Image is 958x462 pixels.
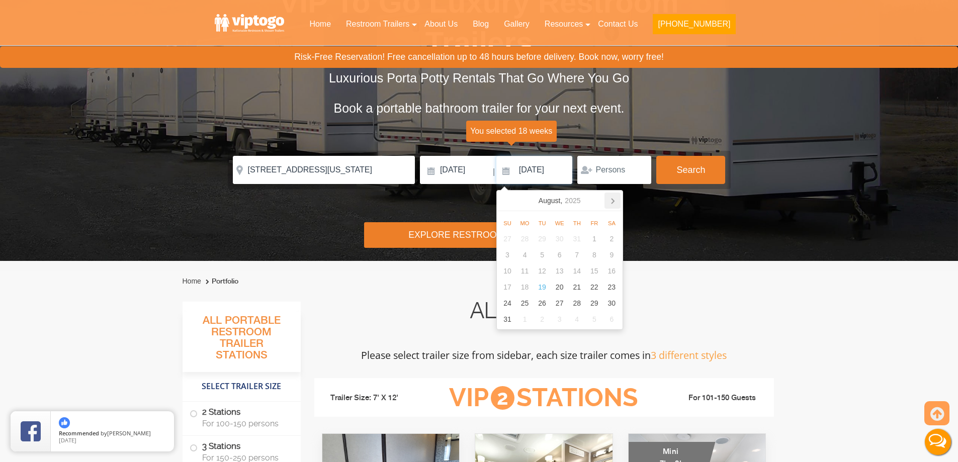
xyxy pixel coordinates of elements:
span: 2 [491,386,514,410]
div: 7 [568,247,586,263]
div: August, [535,193,585,209]
div: Mo [516,217,534,229]
a: Gallery [496,13,537,35]
div: Fr [586,217,603,229]
div: Su [499,217,516,229]
div: 3 [551,311,568,327]
div: 5 [586,311,603,327]
label: 2 Stations [190,402,294,433]
div: 2 [534,311,551,327]
span: [PERSON_NAME] [107,429,151,437]
div: 1 [586,231,603,247]
i: 2025 [565,195,580,207]
div: 11 [516,263,534,279]
a: Home [302,13,338,35]
a: [PHONE_NUMBER] [645,13,743,40]
h4: Select Trailer Size [183,377,301,396]
input: Delivery [420,156,492,184]
span: Book a portable bathroom trailer for your next event. [333,101,624,115]
div: 21 [568,279,586,295]
div: 24 [499,295,516,311]
div: 29 [534,231,551,247]
div: 26 [534,295,551,311]
div: 9 [603,247,621,263]
div: 27 [499,231,516,247]
h2: All Stations [314,302,774,326]
div: 29 [586,295,603,311]
div: 15 [586,263,603,279]
div: 10 [499,263,516,279]
a: Restroom Trailers [338,13,417,35]
div: 31 [568,231,586,247]
button: [PHONE_NUMBER] [653,14,735,34]
div: 2 [603,231,621,247]
div: 4 [568,311,586,327]
div: 3 [499,247,516,263]
h3: All Portable Restroom Trailer Stations [183,312,301,372]
span: [DATE] [59,436,76,444]
button: Live Chat [918,422,958,462]
li: For 101-150 Guests [654,392,767,404]
div: 4 [516,247,534,263]
span: You selected 18 weeks [466,121,557,142]
div: 1 [516,311,534,327]
div: 13 [551,263,568,279]
div: 18 [516,279,534,295]
div: 17 [499,279,516,295]
a: Home [183,277,201,285]
a: Contact Us [590,13,645,35]
input: Where do you need your restroom? [233,156,415,184]
div: 31 [499,311,516,327]
h3: VIP Stations [433,384,654,412]
div: 25 [516,295,534,311]
div: Sa [603,217,621,229]
input: Persons [577,156,651,184]
div: 30 [603,295,621,311]
div: 22 [586,279,603,295]
div: Explore Restroom Trailers [364,222,594,248]
span: 3 different styles [651,348,727,362]
span: Recommended [59,429,99,437]
button: Search [656,156,725,184]
div: 5 [534,247,551,263]
span: Luxurious Porta Potty Rentals That Go Where You Go [329,71,629,85]
a: Resources [537,13,590,35]
div: Th [568,217,586,229]
div: 27 [551,295,568,311]
div: 6 [603,311,621,327]
a: Blog [465,13,496,35]
a: About Us [417,13,465,35]
div: 6 [551,247,568,263]
li: Trailer Size: 7' X 12' [321,383,434,413]
div: 14 [568,263,586,279]
img: Review Rating [21,421,41,441]
div: 20 [551,279,568,295]
li: Portfolio [203,275,238,288]
div: 12 [534,263,551,279]
div: 8 [586,247,603,263]
img: thumbs up icon [59,417,70,428]
div: 16 [603,263,621,279]
div: 28 [568,295,586,311]
span: | [493,156,495,188]
div: 28 [516,231,534,247]
div: 23 [603,279,621,295]
div: 19 [534,279,551,295]
p: Please select trailer size from sidebar, each size trailer comes in [314,345,774,365]
div: 30 [551,231,568,247]
input: Pickup [496,156,573,184]
div: Tu [534,217,551,229]
span: For 100-150 persons [202,419,289,428]
span: by [59,430,166,437]
div: We [551,217,568,229]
